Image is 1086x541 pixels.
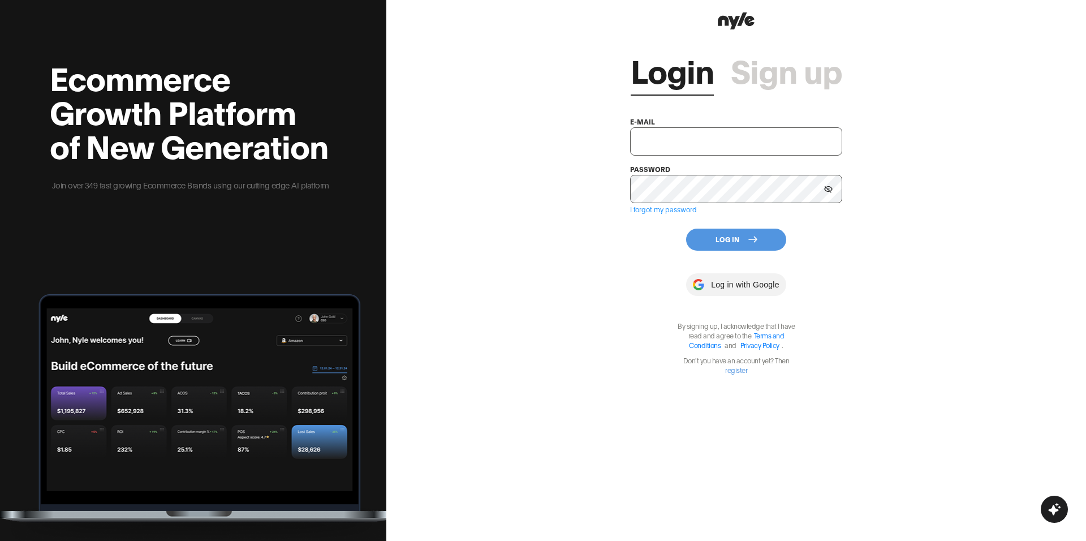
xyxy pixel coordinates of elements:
a: Privacy Policy [740,341,779,349]
p: By signing up, I acknowledge that I have read and agree to the . [671,321,801,350]
a: Terms and Conditions [689,331,784,349]
h2: Ecommerce Growth Platform of New Generation [50,60,331,162]
label: e-mail [630,117,655,126]
a: I forgot my password [630,205,697,213]
button: Log In [686,229,786,251]
p: Don't you have an account yet? Then [671,355,801,375]
span: and [722,341,739,349]
a: Sign up [731,53,842,87]
p: Join over 349 fast growing Ecommerce Brands using our cutting edge AI platform [50,179,331,191]
a: Login [631,53,714,87]
label: password [630,165,670,173]
button: Log in with Google [686,273,786,296]
a: register [725,366,747,374]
